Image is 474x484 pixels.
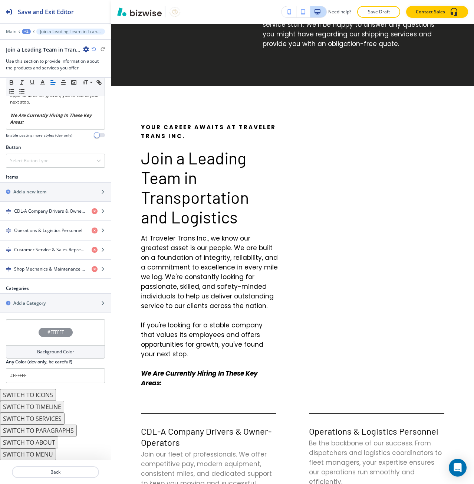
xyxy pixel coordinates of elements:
[6,144,21,151] h2: Button
[10,157,49,164] h4: Select Button Type
[367,9,391,15] p: Save Draft
[6,359,72,365] h2: Any Color (dev only, be careful!)
[141,148,278,227] p: Join a Leading Team in Transportation and Logistics
[309,426,444,437] p: Operations & Logistics Personnel
[6,266,11,272] img: Drag
[416,9,445,15] p: Contact Sales
[6,319,105,359] button: #FFFFFFBackground Color
[168,6,181,18] img: Your Logo
[40,29,101,34] p: Join a Leading Team in Transportation and Logistics
[117,7,162,16] img: Bizwise Logo
[141,233,278,311] p: At Traveler Trans Inc., we know our greatest asset is our people. We are built on a foundation of...
[10,112,93,125] em: We Are Currently Hiring In These Key Areas:
[449,459,467,477] div: Open Intercom Messenger
[6,46,80,53] h2: Join a Leading Team in Transportation and Logistics
[6,247,11,252] img: Drag
[328,9,351,15] h3: Need help?
[141,320,278,359] p: If you're looking for a stable company that values its employees and offers opportunities for gro...
[12,466,99,478] button: Back
[357,6,400,18] button: Save Draft
[6,285,29,292] h2: Categories
[141,123,278,141] p: Your Career Awaits at Traveler Trans Inc.
[36,29,105,35] button: Join a Leading Team in Transportation and Logistics
[6,29,16,34] button: Main
[22,29,31,34] button: +2
[6,174,18,180] h2: Items
[14,227,82,234] h4: Operations & Logistics Personnel
[37,349,74,355] h4: Background Color
[14,266,86,272] h4: Shop Mechanics & Maintenance Technicians
[141,426,276,448] p: CDL-A Company Drivers & Owner-Operators
[13,300,46,307] h2: Add a Category
[13,469,98,475] p: Back
[6,209,11,214] img: Drag
[47,329,64,336] h4: #FFFFFF
[6,133,72,138] h4: Enable pasting more styles (dev only)
[13,189,46,195] h2: Add a new item
[6,58,105,71] h3: Use this section to provide information about the products and services you offer
[406,6,468,18] button: Contact Sales
[141,369,259,387] em: We Are Currently Hiring In These Key Areas:
[14,246,86,253] h4: Customer Service & Sales Representatives
[18,7,74,16] h2: Save and Exit Editor
[6,228,11,233] img: Drag
[14,208,86,215] h4: CDL-A Company Drivers & Owner-Operators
